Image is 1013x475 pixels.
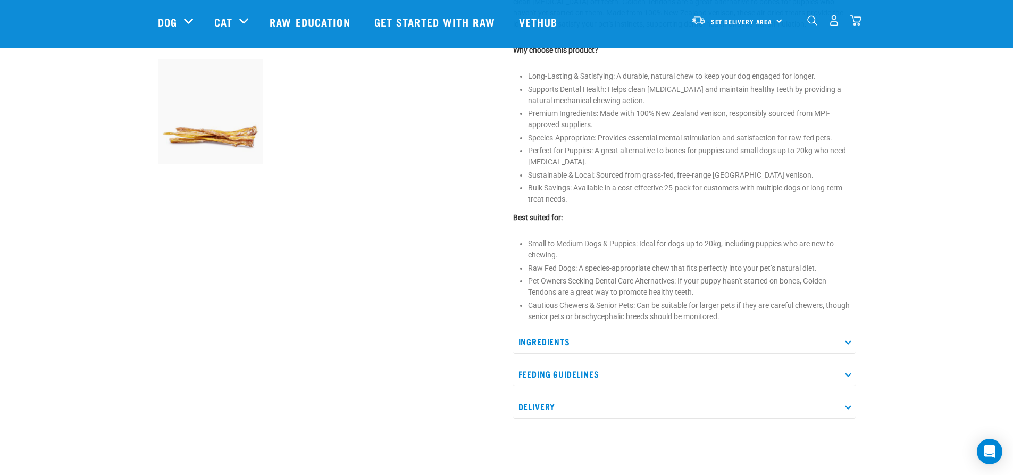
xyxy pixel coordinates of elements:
[528,300,856,322] li: Cautious Chewers & Senior Pets: Can be suitable for larger pets if they are careful chewers, thou...
[807,15,817,26] img: home-icon-1@2x.png
[828,15,840,26] img: user.png
[158,14,177,30] a: Dog
[364,1,508,43] a: Get started with Raw
[259,1,363,43] a: Raw Education
[513,46,598,54] strong: Why choose this product?
[977,439,1002,464] div: Open Intercom Messenger
[214,14,232,30] a: Cat
[528,276,856,298] li: Pet Owners Seeking Dental Care Alternatives: If your puppy hasn't started on bones, Golden Tendon...
[711,20,773,23] span: Set Delivery Area
[513,330,856,354] p: Ingredients
[528,238,856,261] li: Small to Medium Dogs & Puppies: Ideal for dogs up to 20kg, including puppies who are new to chewing.
[513,362,856,386] p: Feeding Guidelines
[513,395,856,419] p: Delivery
[528,108,856,130] li: Premium Ingredients: Made with 100% New Zealand venison, responsibly sourced from MPI-approved su...
[528,182,856,205] li: Bulk Savings: Available in a cost-effective 25-pack for customers with multiple dogs or long-term...
[513,213,563,222] strong: Best suited for:
[528,84,856,106] li: Supports Dental Health: Helps clean [MEDICAL_DATA] and maintain healthy teeth by providing a natu...
[508,1,571,43] a: Vethub
[528,132,856,144] li: Species-Appropriate: Provides essential mental stimulation and satisfaction for raw-fed pets.
[528,71,856,82] li: Long-Lasting & Satisfying: A durable, natural chew to keep your dog engaged for longer.
[528,170,856,181] li: Sustainable & Local: Sourced from grass-fed, free-range [GEOGRAPHIC_DATA] venison.
[158,59,264,164] img: 1293 Golden Tendons 01
[528,145,856,168] li: Perfect for Puppies: A great alternative to bones for puppies and small dogs up to 20kg who need ...
[850,15,861,26] img: home-icon@2x.png
[691,15,706,25] img: van-moving.png
[528,263,856,274] li: Raw Fed Dogs: A species-appropriate chew that fits perfectly into your pet’s natural diet.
